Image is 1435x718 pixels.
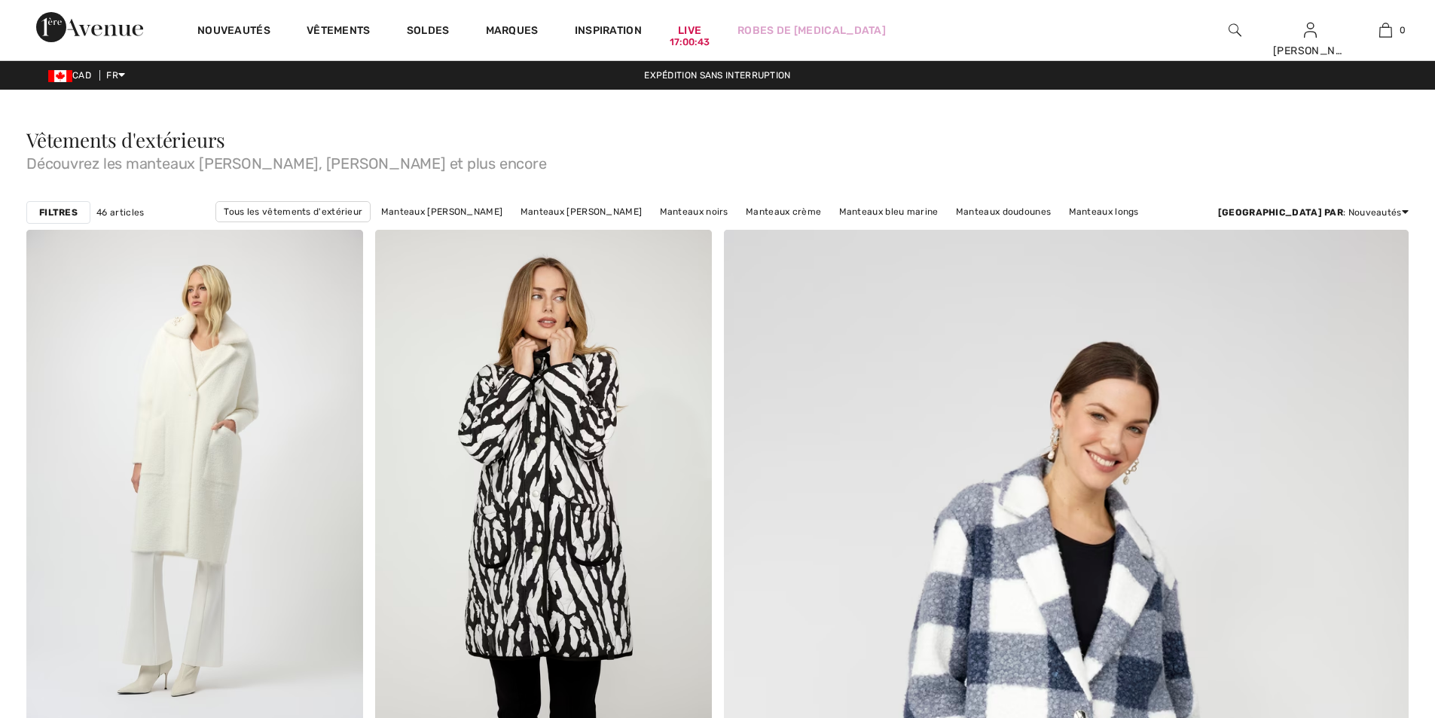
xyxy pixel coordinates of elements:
img: 1ère Avenue [36,12,143,42]
a: Manteaux doudounes [948,202,1058,222]
a: Manteaux longs [1061,202,1146,222]
span: Vêtements d'extérieurs [26,127,225,153]
iframe: Ouvre un widget dans lequel vous pouvez trouver plus d’informations [1339,605,1420,643]
strong: Filtres [39,206,78,219]
a: Manteaux bleu marine [832,202,946,222]
img: Canadian Dollar [48,70,72,82]
a: Live17:00:43 [678,23,701,38]
img: Mes infos [1304,21,1317,39]
a: Nouveautés [197,24,270,40]
img: Mon panier [1379,21,1392,39]
span: CAD [48,70,97,81]
a: Manteaux [PERSON_NAME] [513,202,650,222]
a: Tous les vêtements d'extérieur [215,201,371,222]
strong: [GEOGRAPHIC_DATA] par [1218,207,1343,218]
a: Soldes [407,24,450,40]
div: : Nouveautés [1218,206,1409,219]
a: 0 [1348,21,1422,39]
span: FR [106,70,125,81]
a: Se connecter [1304,23,1317,37]
a: Manteaux [PERSON_NAME] [374,202,511,222]
img: recherche [1229,21,1241,39]
a: Robes de [MEDICAL_DATA] [737,23,886,38]
a: Manteaux noirs [652,202,736,222]
span: Inspiration [575,24,642,40]
a: Manteaux crème [738,202,829,222]
span: Découvrez les manteaux [PERSON_NAME], [PERSON_NAME] et plus encore [26,150,1409,171]
div: [PERSON_NAME] [1273,43,1347,59]
a: Vêtements [307,24,371,40]
a: Marques [486,24,539,40]
span: 46 articles [96,206,144,219]
span: 0 [1400,23,1406,37]
div: 17:00:43 [670,35,710,50]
